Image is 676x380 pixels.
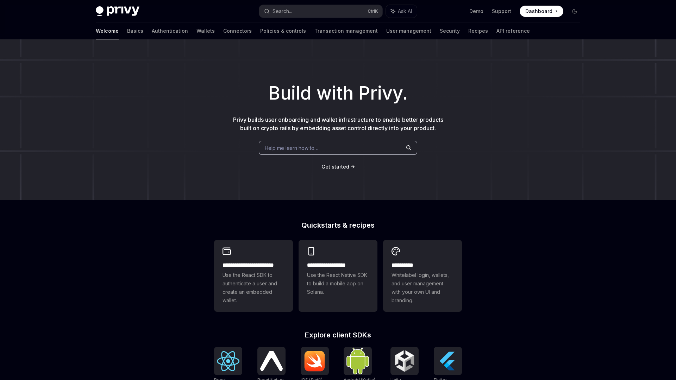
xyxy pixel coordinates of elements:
[96,6,139,16] img: dark logo
[468,23,488,39] a: Recipes
[299,240,377,312] a: **** **** **** ***Use the React Native SDK to build a mobile app on Solana.
[469,8,483,15] a: Demo
[233,116,443,132] span: Privy builds user onboarding and wallet infrastructure to enable better products built on crypto ...
[492,8,511,15] a: Support
[437,350,459,372] img: Flutter
[569,6,580,17] button: Toggle dark mode
[321,164,349,170] span: Get started
[440,23,460,39] a: Security
[314,23,378,39] a: Transaction management
[307,271,369,296] span: Use the React Native SDK to build a mobile app on Solana.
[386,5,417,18] button: Ask AI
[223,23,252,39] a: Connectors
[127,23,143,39] a: Basics
[525,8,552,15] span: Dashboard
[392,271,453,305] span: Whitelabel login, wallets, and user management with your own UI and branding.
[214,222,462,229] h2: Quickstarts & recipes
[96,23,119,39] a: Welcome
[520,6,563,17] a: Dashboard
[346,348,369,374] img: Android (Kotlin)
[214,331,462,338] h2: Explore client SDKs
[398,8,412,15] span: Ask AI
[273,7,292,15] div: Search...
[393,350,416,372] img: Unity
[368,8,378,14] span: Ctrl K
[383,240,462,312] a: **** *****Whitelabel login, wallets, and user management with your own UI and branding.
[260,351,283,371] img: React Native
[303,350,326,372] img: iOS (Swift)
[196,23,215,39] a: Wallets
[217,351,239,371] img: React
[152,23,188,39] a: Authentication
[496,23,530,39] a: API reference
[223,271,284,305] span: Use the React SDK to authenticate a user and create an embedded wallet.
[11,80,665,107] h1: Build with Privy.
[265,144,318,152] span: Help me learn how to…
[386,23,431,39] a: User management
[260,23,306,39] a: Policies & controls
[259,5,382,18] button: Search...CtrlK
[321,163,349,170] a: Get started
